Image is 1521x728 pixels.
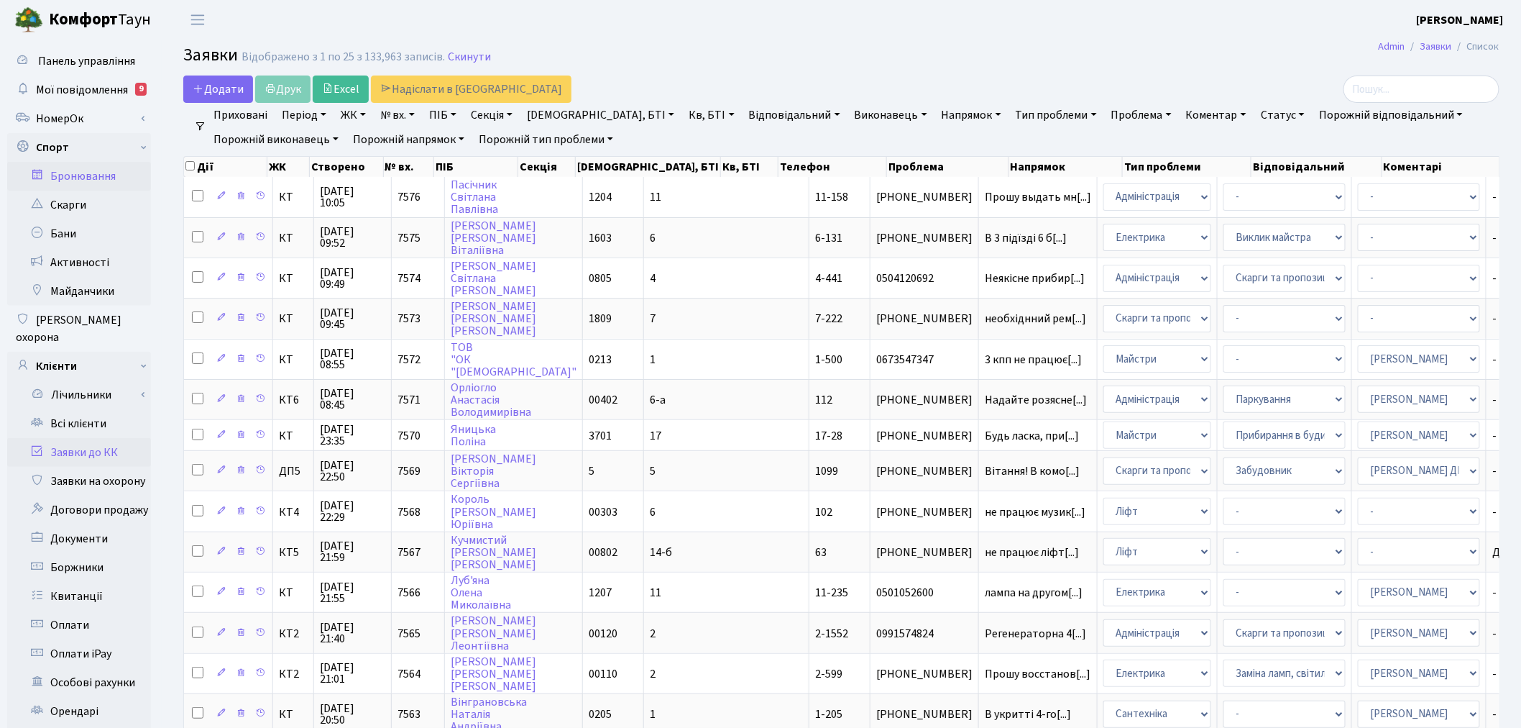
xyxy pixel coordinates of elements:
[815,270,842,286] span: 4-441
[320,622,385,645] span: [DATE] 21:40
[320,703,385,726] span: [DATE] 20:50
[398,230,421,246] span: 7575
[7,553,151,582] a: Боржники
[347,127,470,152] a: Порожній напрямок
[815,585,848,601] span: 11-235
[985,352,1082,368] span: 3 кпп не працює[...]
[985,428,1079,444] span: Будь ласка, при[...]
[7,697,151,726] a: Орендарі
[7,496,151,524] a: Договори продажу
[876,191,973,203] span: [PHONE_NUMBER]
[36,82,128,98] span: Мої повідомлення
[876,313,973,324] span: [PHONE_NUMBER]
[815,626,848,642] span: 2-1552
[473,127,619,152] a: Порожній тип проблеми
[7,104,151,133] a: НомерОк
[815,352,842,368] span: 1-500
[1452,39,1499,55] li: Список
[279,465,308,477] span: ДП5
[451,654,536,694] a: [PERSON_NAME][PERSON_NAME][PERSON_NAME]
[650,504,656,520] span: 6
[7,640,151,668] a: Оплати iPay
[423,103,462,127] a: ПІБ
[985,626,1086,642] span: Регенераторна 4[...]
[320,347,385,370] span: [DATE] 08:55
[17,381,151,409] a: Лічильники
[936,103,1007,127] a: Напрямок
[7,76,151,104] a: Мої повідомлення9
[49,8,151,32] span: Таун
[815,392,832,408] span: 112
[49,8,118,31] b: Комфорт
[7,191,151,219] a: Скарги
[398,311,421,327] span: 7573
[589,666,617,682] span: 00110
[589,270,612,286] span: 0805
[320,540,385,563] span: [DATE] 21:59
[589,311,612,327] span: 1809
[985,585,1083,601] span: лампа на другом[...]
[985,311,1086,327] span: необхіднний рем[...]
[985,545,1079,560] span: не працює ліфт[...]
[276,103,332,127] a: Період
[398,189,421,205] span: 7576
[1343,76,1499,103] input: Пошук...
[985,230,1067,246] span: В 3 підїзді 6 б[...]
[1313,103,1469,127] a: Порожній відповідальний
[876,232,973,244] span: [PHONE_NUMBER]
[985,270,1085,286] span: Неякісне прибир[...]
[1417,12,1504,28] b: [PERSON_NAME]
[7,277,151,306] a: Майданчики
[451,340,576,380] a: ТОВ"ОК"[DEMOGRAPHIC_DATA]"
[1379,39,1405,54] a: Admin
[180,8,216,32] button: Переключити навігацію
[398,504,421,520] span: 7568
[320,186,385,209] span: [DATE] 10:05
[398,545,421,560] span: 7567
[14,6,43,35] img: logo.png
[451,422,496,450] a: ЯницькаПоліна
[589,392,617,408] span: 00402
[38,53,135,69] span: Панель управління
[650,463,656,479] span: 5
[876,547,973,558] span: [PHONE_NUMBER]
[589,230,612,246] span: 1603
[521,103,680,127] a: [DEMOGRAPHIC_DATA], БТІ
[815,463,838,479] span: 1099
[7,524,151,553] a: Документи
[1106,103,1177,127] a: Проблема
[815,311,842,327] span: 7-222
[7,352,151,381] a: Клієнти
[1010,103,1103,127] a: Тип проблеми
[398,392,421,408] span: 7571
[650,585,661,601] span: 11
[279,313,308,324] span: КТ
[279,668,308,680] span: КТ2
[1382,157,1500,177] th: Коментарі
[320,267,385,290] span: [DATE] 09:49
[7,162,151,191] a: Бронювання
[650,230,656,246] span: 6
[589,352,612,368] span: 0213
[887,157,1008,177] th: Проблема
[279,430,308,442] span: КТ
[589,189,612,205] span: 1204
[398,666,421,682] span: 7564
[815,230,842,246] span: 6-131
[434,157,518,177] th: ПІБ
[7,47,151,76] a: Панель управління
[589,706,612,722] span: 0205
[208,127,344,152] a: Порожній виконавець
[7,611,151,640] a: Оплати
[451,451,536,491] a: [PERSON_NAME]ВікторіяСергіївна
[7,306,151,352] a: [PERSON_NAME] охорона
[876,587,973,599] span: 0501052600
[815,189,848,205] span: 11-158
[576,157,721,177] th: [DEMOGRAPHIC_DATA], БТІ
[193,81,244,97] span: Додати
[650,666,656,682] span: 2
[374,103,421,127] a: № вх.
[135,83,147,96] div: 9
[650,311,656,327] span: 7
[589,545,617,560] span: 00802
